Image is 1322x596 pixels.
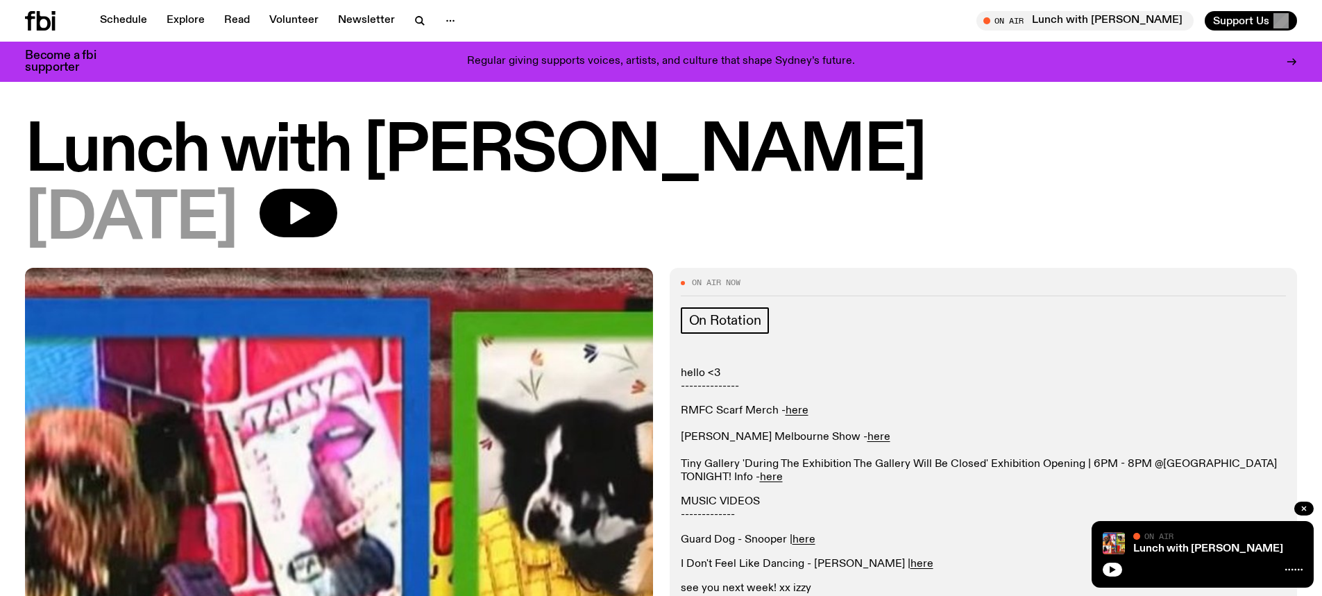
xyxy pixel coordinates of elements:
a: Read [216,11,258,31]
h1: Lunch with [PERSON_NAME] [25,121,1297,183]
span: On Air [1144,531,1173,540]
a: Schedule [92,11,155,31]
a: Volunteer [261,11,327,31]
span: On Air Now [692,279,740,287]
span: Support Us [1213,15,1269,27]
p: Regular giving supports voices, artists, and culture that shape Sydney’s future. [467,56,855,68]
button: On AirLunch with [PERSON_NAME] [976,11,1194,31]
p: MUSIC VIDEOS ------------- [681,495,1287,522]
p: I Don't Feel Like Dancing - [PERSON_NAME] | [681,558,1287,571]
a: here [760,472,783,483]
a: Newsletter [330,11,403,31]
p: Guard Dog - Snooper | [681,534,1287,547]
span: [DATE] [25,189,237,251]
a: here [786,405,808,416]
p: see you next week! xx izzy [681,582,1287,595]
a: here [793,534,815,545]
h3: Become a fbi supporter [25,50,114,74]
a: Explore [158,11,213,31]
p: hello <3 -------------- [681,367,1287,393]
a: On Rotation [681,307,770,334]
a: here [867,432,890,443]
p: RMFC Scarf Merch - [PERSON_NAME] Melbourne Show - Tiny Gallery 'During The Exhibition The Gallery... [681,405,1287,484]
a: Lunch with [PERSON_NAME] [1133,543,1283,554]
button: Support Us [1205,11,1297,31]
a: here [910,559,933,570]
span: On Rotation [689,313,761,328]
